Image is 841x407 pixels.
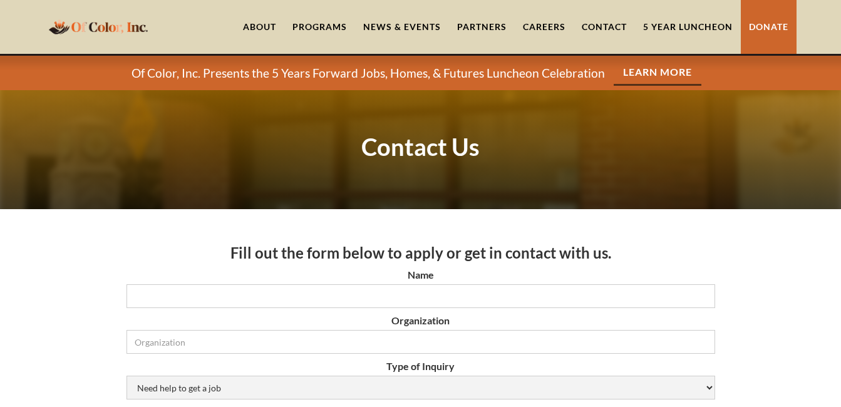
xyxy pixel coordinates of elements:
[126,330,715,354] input: Organization
[361,132,480,161] strong: Contact Us
[614,60,701,86] a: Learn More
[126,244,715,262] h3: Fill out the form below to apply or get in contact with us.
[292,21,347,33] div: Programs
[132,66,605,81] p: Of Color, Inc. Presents the 5 Years Forward Jobs, Homes, & Futures Luncheon Celebration
[126,269,715,281] label: Name
[126,360,715,373] label: Type of Inquiry
[126,314,715,327] label: Organization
